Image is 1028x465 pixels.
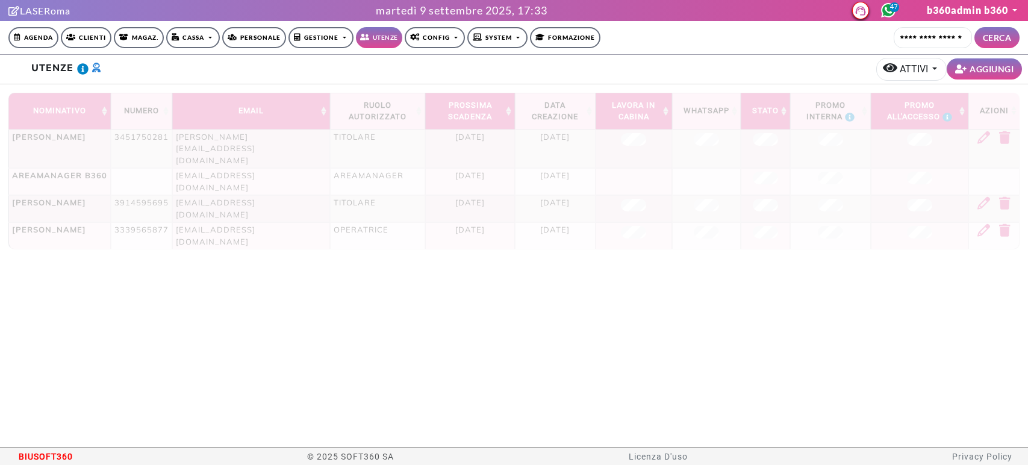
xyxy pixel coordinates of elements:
[515,168,596,195] td: [DATE]
[947,58,1023,80] a: AGGIUNGI
[871,93,968,130] th: Promo all'accesso: activate to sort column ascending
[596,93,672,130] th: Lavora in cabina: activate to sort column ascending
[927,4,1020,16] a: b360admin b360
[172,195,330,222] td: [EMAIL_ADDRESS][DOMAIN_NAME]
[330,168,425,195] td: Areamanager
[8,6,20,16] i: Clicca per andare alla pagina di firma
[977,224,991,237] a: Modifica
[894,27,972,48] input: Cerca cliente...
[790,93,871,130] th: Promo Interna: activate to sort column ascending
[8,27,58,48] a: Agenda
[889,2,899,12] span: 47
[330,195,425,222] td: Titolare
[114,27,164,48] a: Magaz.
[974,27,1020,48] button: CERCA
[172,168,330,195] td: [EMAIL_ADDRESS][DOMAIN_NAME]
[425,168,514,195] td: [DATE]
[111,195,172,222] td: 3914595695
[999,224,1011,237] a: Elimina
[515,222,596,249] td: [DATE]
[629,452,688,461] a: Licenza D'uso
[61,27,111,48] a: Clienti
[530,27,600,48] a: Formazione
[515,195,596,222] td: [DATE]
[356,27,402,48] a: Utenze
[999,197,1011,210] a: Elimina
[8,5,70,16] a: LASERoma
[425,195,514,222] td: [DATE]
[172,93,330,130] th: Email: activate to sort column ascending
[330,222,425,249] td: Operatrice
[8,93,111,130] th: Nominativo: activate to sort column ascending
[166,27,220,48] a: Cassa
[425,93,514,130] th: Prossima scadenza: activate to sort column ascending
[672,93,741,130] th: Whatsapp: activate to sort column ascending
[999,131,1011,144] a: Elimina
[288,27,354,48] a: Gestione
[515,93,596,130] th: Data Creazione: activate to sort column ascending
[111,93,172,130] th: Numero: activate to sort column ascending
[111,130,172,169] td: 3451750281
[222,27,286,48] a: Personale
[376,2,547,19] div: martedì 9 settembre 2025, 17:33
[12,225,86,234] b: [PERSON_NAME]
[12,132,86,142] b: [PERSON_NAME]
[172,130,330,169] td: [PERSON_NAME][EMAIL_ADDRESS][DOMAIN_NAME]
[876,58,947,81] button: ATTIVI
[952,452,1012,461] a: Privacy Policy
[172,222,330,249] td: [EMAIL_ADDRESS][DOMAIN_NAME]
[977,197,991,210] a: Modifica
[970,63,1014,75] small: AGGIUNGI
[741,93,790,130] th: Stato: activate to sort column ascending
[968,93,1020,130] th: Azioni: activate to sort column ascending
[467,27,528,48] a: SYSTEM
[330,130,425,169] td: Titolare
[425,130,514,169] td: [DATE]
[977,131,991,144] a: Modifica
[12,198,86,207] b: [PERSON_NAME]
[425,222,514,249] td: [DATE]
[405,27,466,48] a: Config
[111,222,172,249] td: 3339565877
[31,61,73,73] b: UTENZE
[330,93,425,130] th: Ruolo autorizzato: activate to sort column ascending
[12,170,107,180] b: areamanager b360
[515,130,596,169] td: [DATE]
